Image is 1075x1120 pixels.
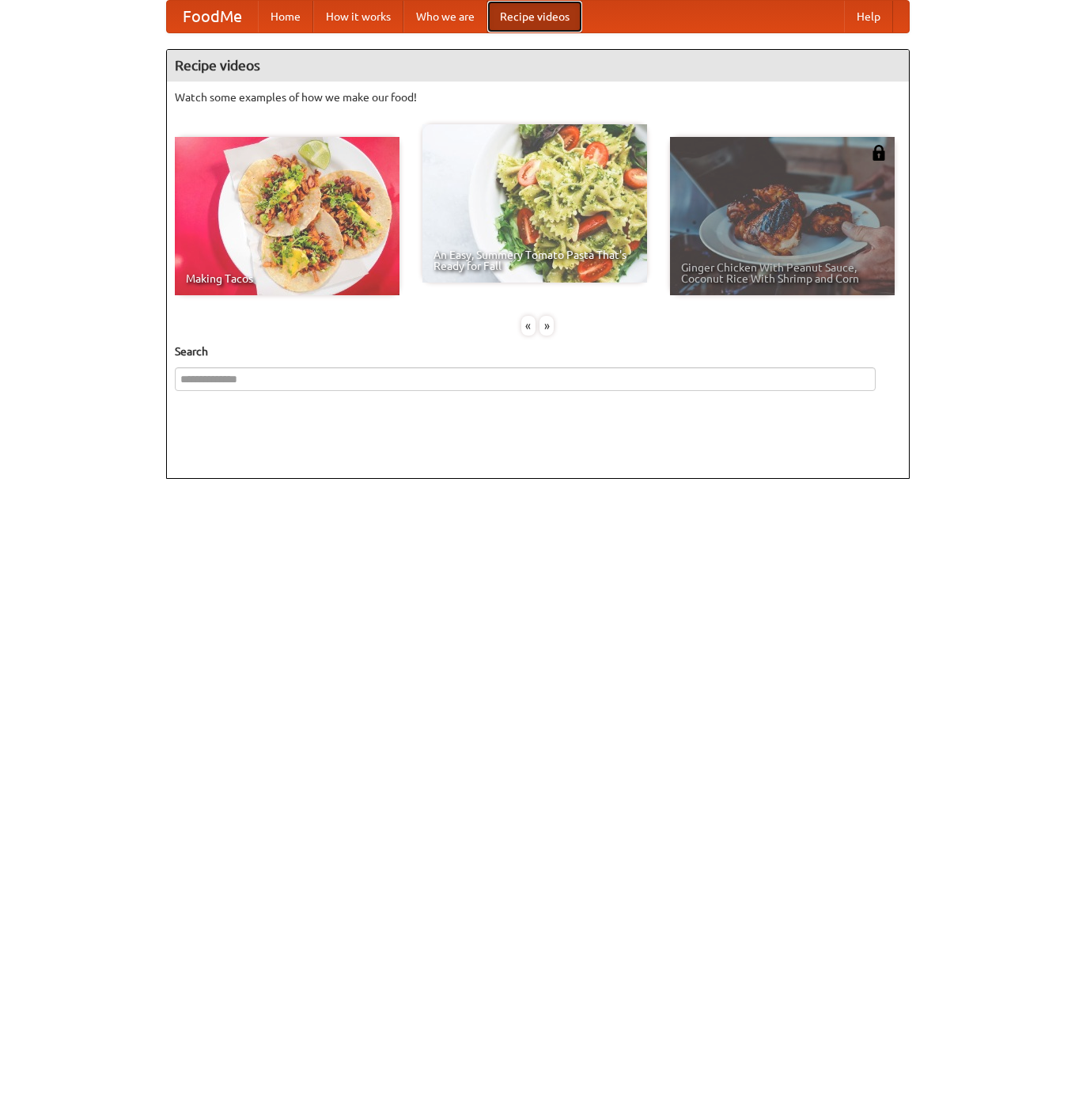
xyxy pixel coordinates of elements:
a: Home [258,1,313,32]
a: Who we are [403,1,487,32]
h4: Recipe videos [167,50,909,82]
h5: Search [175,344,901,359]
span: Making Tacos [186,273,388,284]
a: FoodMe [167,1,258,32]
span: An Easy, Summery Tomato Pasta That's Ready for Fall [433,249,636,271]
a: Recipe videos [487,1,582,32]
a: An Easy, Summery Tomato Pasta That's Ready for Fall [422,124,647,283]
p: Watch some examples of how we make our food! [175,89,901,105]
a: Making Tacos [175,137,399,295]
div: » [539,316,554,336]
a: How it works [313,1,403,32]
div: « [521,316,536,336]
a: Help [844,1,893,32]
img: 483408.png [871,145,887,161]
